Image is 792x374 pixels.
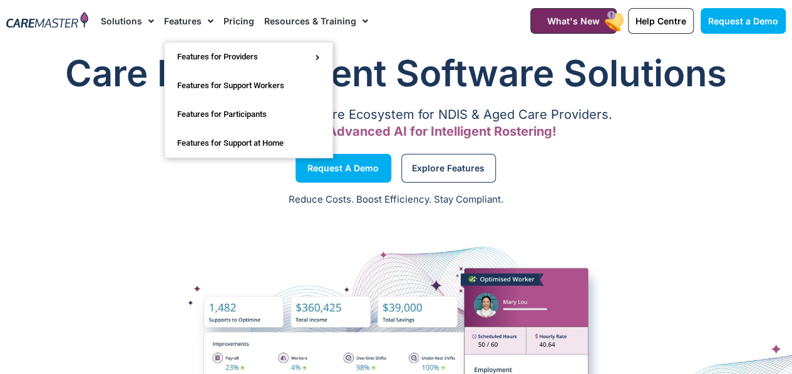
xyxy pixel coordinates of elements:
[401,154,496,183] a: Explore Features
[6,48,786,98] h1: Care Management Software Solutions
[6,12,88,30] img: CareMaster Logo
[307,165,379,171] span: Request a Demo
[6,111,786,119] p: A Comprehensive Software Ecosystem for NDIS & Aged Care Providers.
[412,165,485,171] span: Explore Features
[165,71,332,100] a: Features for Support Workers
[635,16,686,26] span: Help Centre
[708,16,778,26] span: Request a Demo
[236,124,557,139] span: Now Featuring Advanced AI for Intelligent Rostering!
[701,8,786,34] a: Request a Demo
[164,42,333,158] ul: Features
[296,154,391,183] a: Request a Demo
[165,43,332,71] a: Features for Providers
[165,100,332,129] a: Features for Participants
[165,129,332,158] a: Features for Support at Home
[547,16,600,26] span: What's New
[628,8,694,34] a: Help Centre
[8,193,784,207] p: Reduce Costs. Boost Efficiency. Stay Compliant.
[530,8,617,34] a: What's New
